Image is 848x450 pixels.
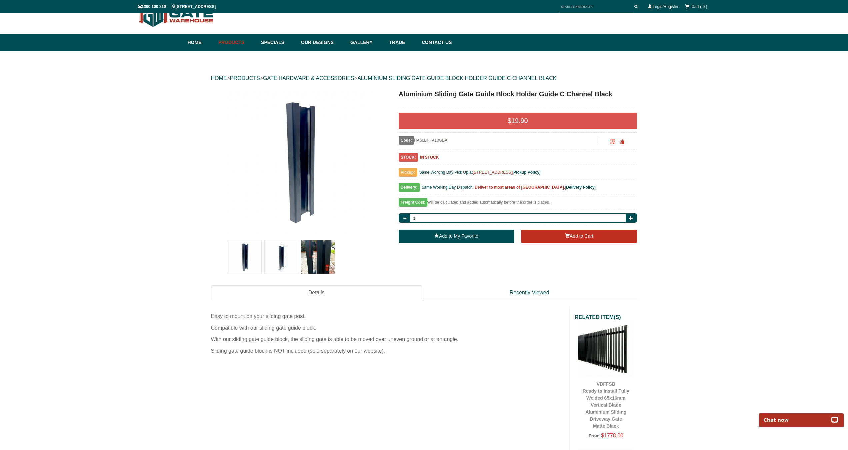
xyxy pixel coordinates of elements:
[298,34,347,51] a: Our Designs
[619,139,624,144] span: Click to copy the URL
[347,34,386,51] a: Gallery
[653,4,678,9] a: Login/Register
[399,168,417,177] span: Pickup:
[422,185,474,190] span: Same Working Day Dispatch.
[475,185,565,190] b: Deliver to most areas of [GEOGRAPHIC_DATA].
[399,183,637,195] div: [ ]
[399,136,414,145] span: Code:
[211,345,565,357] div: Sliding gate guide block is NOT included (sold separately on our website).
[419,34,452,51] a: Contact Us
[211,334,565,345] div: With our sliding gate guide block, the sliding gate is able to be moved over uneven ground or at ...
[566,185,594,190] a: Delivery Policy
[691,4,707,9] span: Cart ( 0 )
[258,34,298,51] a: Specials
[420,155,439,160] b: IN STOCK
[399,112,637,129] div: $
[513,170,539,175] a: Pickup Policy
[138,4,216,9] span: 1300 100 310 | [STREET_ADDRESS]
[473,170,512,175] a: [STREET_ADDRESS]
[226,89,373,235] img: Aluminium Sliding Gate Guide Block Holder Guide C Channel Black - - Gate Warehouse
[754,406,848,427] iframe: LiveChat chat widget
[578,321,634,376] img: VBFFSB - Ready to Install Fully Welded 65x16mm Vertical Blade - Aluminium Sliding Driveway Gate -...
[211,310,565,322] div: Easy to mount on your sliding gate post.
[211,68,637,89] div: > > >
[212,89,388,235] a: Aluminium Sliding Gate Guide Block Holder Guide C Channel Black - - Gate Warehouse
[211,75,227,81] a: HOME
[386,34,418,51] a: Trade
[265,240,298,274] img: Aluminium Sliding Gate Guide Block Holder Guide C Channel Black
[399,230,514,243] a: Add to My Favorite
[419,170,541,175] span: Same Working Day Pick Up at [ ]
[211,285,422,300] a: Details
[399,153,418,162] span: STOCK:
[399,198,427,207] span: Freight Cost:
[422,285,637,300] a: Recently Viewed
[228,240,261,274] img: Aluminium Sliding Gate Guide Block Holder Guide C Channel Black
[558,3,632,11] input: SEARCH PRODUCTS
[399,183,420,192] span: Delivery:
[601,433,623,438] span: $1778.00
[399,89,637,99] h1: Aluminium Sliding Gate Guide Block Holder Guide C Channel Black
[399,198,637,210] div: Will be calculated and added automatically before the order is placed.
[230,75,260,81] a: PRODUCTS
[521,230,637,243] button: Add to Cart
[357,75,556,81] a: ALUMINIUM SLIDING GATE GUIDE BLOCK HOLDER GUIDE C CHANNEL BLACK
[583,381,629,429] a: VBFFSBReady to Install Fully Welded 65x16mm Vertical BladeAluminium Sliding Driveway GateMatte Black
[575,314,637,321] h2: RELATED ITEM(S)
[511,117,528,124] span: 19.90
[215,34,258,51] a: Products
[301,240,335,274] img: Aluminium Sliding Gate Guide Block Holder Guide C Channel Black
[263,75,354,81] a: GATE HARDWARE & ACCESSORIES
[188,34,215,51] a: Home
[610,140,615,145] a: Click to enlarge and scan to share.
[399,136,597,145] div: HASLBHFA10GBA
[589,433,600,438] span: From
[211,322,565,334] div: Compatible with our sliding gate guide block.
